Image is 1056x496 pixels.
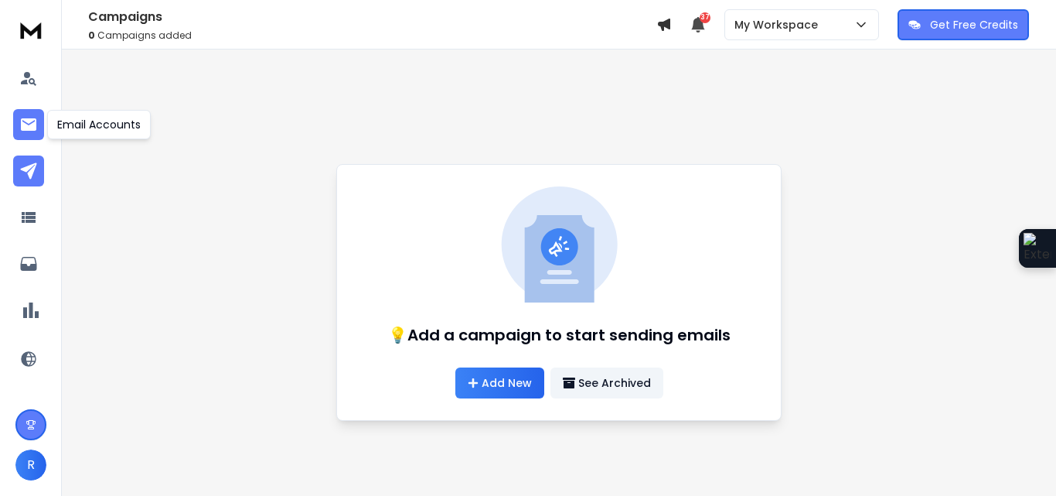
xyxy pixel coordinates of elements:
[734,17,824,32] p: My Workspace
[898,9,1029,40] button: Get Free Credits
[550,368,663,399] button: See Archived
[930,17,1018,32] p: Get Free Credits
[1024,233,1051,264] img: Extension Icon
[88,29,95,42] span: 0
[47,110,151,139] div: Email Accounts
[88,8,656,26] h1: Campaigns
[388,324,731,346] h1: 💡Add a campaign to start sending emails
[700,12,710,23] span: 37
[88,29,656,42] p: Campaigns added
[15,450,46,481] button: R
[455,368,544,399] a: Add New
[15,15,46,44] img: logo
